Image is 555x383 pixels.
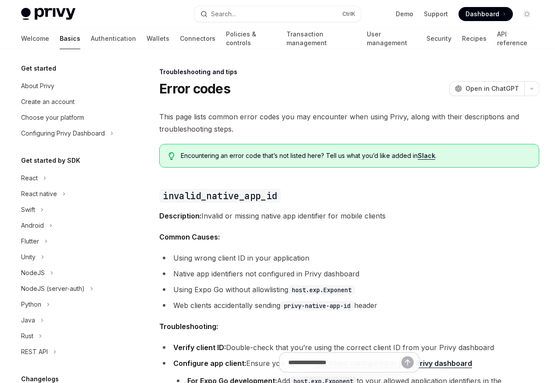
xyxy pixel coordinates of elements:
div: Choose your platform [21,112,84,123]
div: NodeJS (server-auth) [21,283,85,294]
div: Configuring Privy Dashboard [21,128,105,139]
button: Toggle React native section [14,186,126,202]
strong: Verify client ID: [173,343,226,352]
h5: Get started by SDK [21,155,80,166]
div: Python [21,299,41,310]
code: privy-native-app-id [280,301,354,311]
div: Create an account [21,97,75,107]
button: Toggle Flutter section [14,233,126,249]
a: Choose your platform [14,110,126,125]
h5: Get started [21,63,56,74]
a: Demo [396,10,413,18]
div: React [21,173,38,183]
div: Java [21,315,35,326]
input: Ask a question... [288,353,401,372]
a: Recipes [462,28,487,49]
a: Security [426,28,451,49]
span: Invalid or missing native app identifier for mobile clients [159,210,539,222]
div: NodeJS [21,268,45,278]
img: light logo [21,8,75,20]
strong: Description: [159,211,201,220]
button: Toggle Swift section [14,202,126,218]
span: This page lists common error codes you may encounter when using Privy, along with their descripti... [159,111,539,135]
button: Toggle NodeJS (server-auth) section [14,281,126,297]
a: Basics [60,28,80,49]
div: Search... [211,9,236,19]
div: Flutter [21,236,39,247]
a: Create an account [14,94,126,110]
button: Toggle REST API section [14,344,126,360]
strong: Common Causes: [159,233,220,241]
div: Android [21,220,44,231]
a: Transaction management [286,28,356,49]
a: About Privy [14,78,126,94]
button: Open search [194,6,361,22]
code: host.exp.Exponent [288,285,355,295]
li: Web clients accidentally sending header [159,299,539,311]
span: Open in ChatGPT [465,84,519,93]
button: Toggle Java section [14,312,126,328]
a: Connectors [180,28,215,49]
li: Using wrong client ID in your application [159,252,539,264]
button: Toggle Android section [14,218,126,233]
a: Slack [418,152,435,160]
a: Policies & controls [226,28,276,49]
div: REST API [21,347,48,357]
div: Rust [21,331,33,341]
a: Support [424,10,448,18]
div: Unity [21,252,36,262]
a: Authentication [91,28,136,49]
strong: Troubleshooting: [159,322,218,331]
h1: Error codes [159,81,230,97]
button: Toggle Rust section [14,328,126,344]
div: Troubleshooting and tips [159,68,539,76]
li: Double-check that you’re using the correct client ID from your Privy dashboard [159,341,539,354]
a: User management [367,28,416,49]
span: Dashboard [465,10,499,18]
button: Toggle Unity section [14,249,126,265]
a: Dashboard [458,7,513,21]
div: Swift [21,204,35,215]
button: Open in ChatGPT [449,81,524,96]
button: Send message [401,356,414,369]
a: Welcome [21,28,49,49]
li: Using Expo Go without allowlisting [159,283,539,296]
span: Ctrl K [342,11,355,18]
button: Toggle dark mode [520,7,534,21]
div: React native [21,189,57,199]
button: Toggle Python section [14,297,126,312]
button: Toggle Configuring Privy Dashboard section [14,125,126,141]
li: Native app identifiers not configured in Privy dashboard [159,268,539,280]
a: Wallets [147,28,169,49]
svg: Tip [168,152,175,160]
button: Toggle React section [14,170,126,186]
a: API reference [497,28,534,49]
div: About Privy [21,81,54,91]
button: Toggle NodeJS section [14,265,126,281]
span: Encountering an error code that’s not listed here? Tell us what you’d like added in . [181,151,530,160]
code: invalid_native_app_id [159,189,280,203]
